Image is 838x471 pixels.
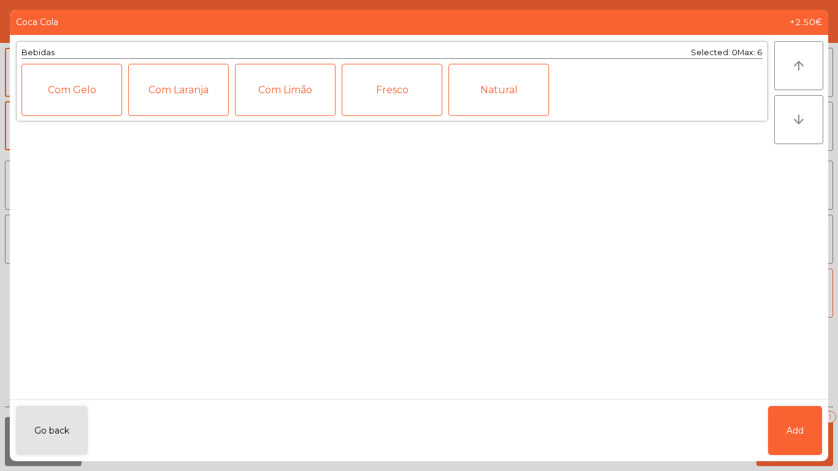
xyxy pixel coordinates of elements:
span: Selected: 0 [691,48,737,57]
i: arrow_upward [791,58,806,73]
button: arrow_upward [774,41,823,90]
div: Com Limão [235,64,336,116]
div: Fresco [342,64,442,116]
div: Natural [448,64,549,116]
span: Add [786,424,804,437]
span: +2.50€ [790,16,822,29]
button: Add [768,406,822,455]
div: Com Laranja [128,64,229,116]
button: Go back [16,406,88,455]
button: arrow_downward [774,95,823,144]
span: Max: 6 [737,48,763,57]
span: Coca Cola [16,16,58,29]
div: Bebidas [21,47,55,58]
i: arrow_downward [791,112,806,127]
div: Com Gelo [21,64,122,116]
